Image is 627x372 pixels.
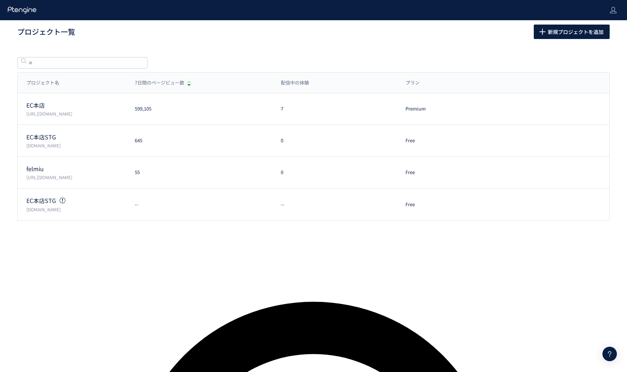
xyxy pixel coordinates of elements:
p: stg.etvos.com [26,206,126,212]
p: https://felmiu.com [26,174,126,180]
div: 599,105 [126,105,272,112]
p: EC本店 [26,101,126,109]
div: -- [126,201,272,208]
div: 55 [126,169,272,176]
p: EC本店STG [26,196,126,205]
div: 7 [272,105,397,112]
div: Free [397,169,501,176]
p: https://etvos.com [26,111,126,117]
div: -- [272,201,397,208]
div: Free [397,137,501,144]
span: プロジェクト名 [26,79,59,86]
span: 配信中の体験 [281,79,309,86]
span: 7日間のページビュー数 [135,79,184,86]
h1: プロジェクト一覧 [17,27,518,37]
span: プラン [405,79,420,86]
button: 新規プロジェクトを追加 [534,25,610,39]
span: 新規プロジェクトを追加 [548,25,604,39]
div: 0 [272,169,397,176]
div: Premium [397,105,501,112]
div: Free [397,201,501,208]
div: 0 [272,137,397,144]
p: stg.etvos.com [26,142,126,148]
p: felmiu [26,165,126,173]
p: EC本店STG [26,133,126,141]
div: 645 [126,137,272,144]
